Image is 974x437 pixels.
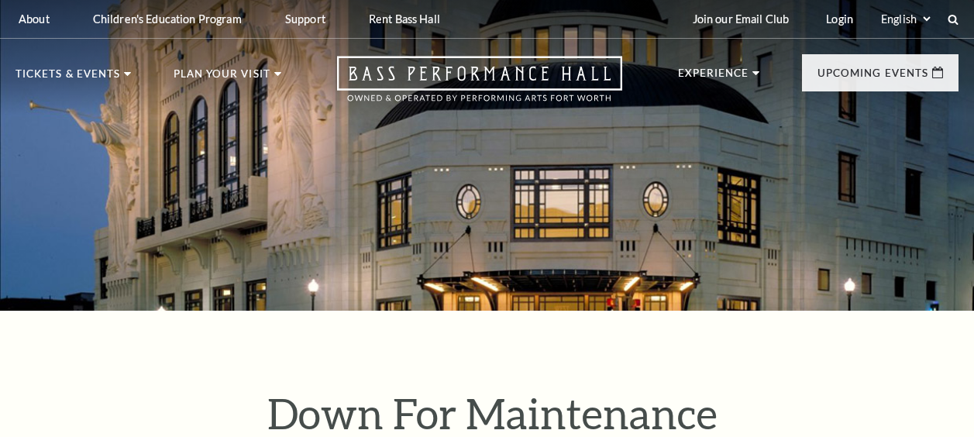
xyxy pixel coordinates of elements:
[19,12,50,26] p: About
[93,12,242,26] p: Children's Education Program
[174,69,270,88] p: Plan Your Visit
[285,12,325,26] p: Support
[878,12,933,26] select: Select:
[369,12,440,26] p: Rent Bass Hall
[678,68,749,87] p: Experience
[15,69,120,88] p: Tickets & Events
[817,68,928,87] p: Upcoming Events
